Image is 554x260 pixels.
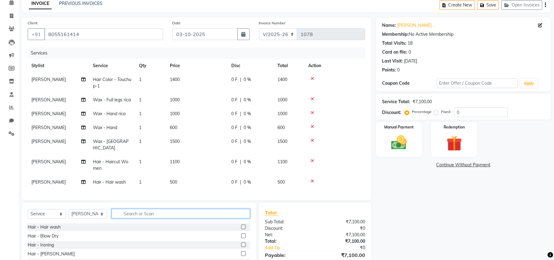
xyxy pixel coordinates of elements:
[277,77,287,82] span: 1400
[409,49,411,55] div: 0
[89,59,135,73] th: Service
[384,124,414,130] label: Manual Payment
[112,209,250,218] input: Search or Scan
[139,179,141,185] span: 1
[244,159,251,165] span: 0 %
[28,224,61,230] div: Hair - Hair wash
[377,162,550,168] a: Continue Without Payment
[244,138,251,145] span: 0 %
[231,159,237,165] span: 0 F
[315,232,370,238] div: ₹7,100.00
[93,139,129,151] span: Wax - [GEOGRAPHIC_DATA]
[139,159,141,165] span: 1
[382,99,410,105] div: Service Total:
[382,49,407,55] div: Card on file:
[93,111,126,116] span: Wax - Hand rica
[93,159,128,171] span: Hair - Haircut Women
[265,209,279,216] span: Total
[412,109,432,115] label: Percentage
[240,159,241,165] span: |
[397,67,400,73] div: 0
[28,28,45,40] button: +91
[31,125,66,130] span: [PERSON_NAME]
[93,179,126,185] span: Hair - Hair wash
[31,97,66,103] span: [PERSON_NAME]
[31,77,66,82] span: [PERSON_NAME]
[93,125,117,130] span: Wax - Hand
[139,97,141,103] span: 1
[305,59,365,73] th: Action
[260,219,315,225] div: Sub Total:
[274,59,305,73] th: Total
[93,77,131,89] span: Hair Color - Touchup-1
[231,111,237,117] span: 0 F
[315,251,370,259] div: ₹7,100.00
[315,238,370,245] div: ₹7,100.00
[440,0,475,10] button: Create New
[28,242,54,248] div: Hair - Ironing
[260,251,315,259] div: Payable:
[397,22,435,29] a: [PERSON_NAME] ..
[170,179,177,185] span: 500
[31,111,66,116] span: [PERSON_NAME]
[413,99,432,105] div: ₹7,100.00
[170,139,180,144] span: 1500
[501,0,542,10] button: Open Invoices
[442,134,467,153] img: _gift.svg
[382,31,545,38] div: No Active Membership
[277,125,285,130] span: 600
[240,111,241,117] span: |
[231,124,237,131] span: 0 F
[382,58,403,64] div: Last Visit:
[28,20,38,26] label: Client
[244,179,251,185] span: 0 %
[231,179,237,185] span: 0 F
[436,79,518,88] input: Enter Offer / Coupon Code
[31,139,66,144] span: [PERSON_NAME]
[28,251,75,257] div: Hair - [PERSON_NAME]
[31,159,66,165] span: [PERSON_NAME]
[139,111,141,116] span: 1
[386,134,412,152] img: _cash.svg
[244,76,251,83] span: 0 %
[277,159,287,165] span: 1100
[170,111,180,116] span: 1000
[520,79,538,88] button: Apply
[382,40,406,47] div: Total Visits:
[139,125,141,130] span: 1
[135,59,166,73] th: Qty
[231,97,237,103] span: 0 F
[240,179,241,185] span: |
[44,28,163,40] input: Search by Name/Mobile/Email/Code
[277,97,287,103] span: 1000
[240,97,241,103] span: |
[277,111,287,116] span: 1000
[277,179,285,185] span: 500
[240,76,241,83] span: |
[93,97,131,103] span: Wax - Full legs rica
[228,59,274,73] th: Disc
[315,225,370,232] div: ₹0
[170,159,180,165] span: 1100
[382,31,409,38] div: Membership:
[240,138,241,145] span: |
[315,219,370,225] div: ₹7,100.00
[277,139,287,144] span: 1500
[31,179,66,185] span: [PERSON_NAME]
[382,80,436,87] div: Coupon Code
[441,109,450,115] label: Fixed
[28,233,58,239] div: Hair - Blow Dry
[477,0,499,10] button: Save
[166,59,228,73] th: Price
[139,139,141,144] span: 1
[244,124,251,131] span: 0 %
[172,20,181,26] label: Date
[170,125,177,130] span: 600
[324,245,370,251] div: ₹0
[244,97,251,103] span: 0 %
[444,124,465,130] label: Redemption
[244,111,251,117] span: 0 %
[404,58,417,64] div: [DATE]
[382,22,396,29] div: Name:
[382,67,396,73] div: Points:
